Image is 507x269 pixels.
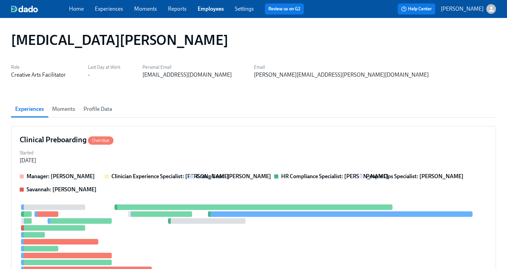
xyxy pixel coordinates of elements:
[142,64,232,71] label: Personal Email
[20,157,36,164] div: [DATE]
[83,104,112,114] span: Profile Data
[168,6,187,12] a: Reports
[11,71,66,79] div: Creative Arts Facilitator
[134,6,157,12] a: Moments
[401,6,432,12] span: Help Center
[111,173,229,180] strong: Clinician Experience Specialist: [PERSON_NAME]
[52,104,75,114] span: Moments
[88,64,120,71] label: Last Day at Work
[265,3,304,15] button: Review us on G2
[281,173,388,180] strong: HR Compliance Specialist: [PERSON_NAME]
[196,173,271,180] strong: Group Lead: [PERSON_NAME]
[27,173,95,180] strong: Manager: [PERSON_NAME]
[69,6,84,12] a: Home
[88,138,113,143] span: Overdue
[398,3,435,15] button: Help Center
[11,6,38,12] img: dado
[254,71,429,79] div: [PERSON_NAME][EMAIL_ADDRESS][PERSON_NAME][DOMAIN_NAME]
[441,5,484,13] p: [PERSON_NAME]
[11,6,69,12] a: dado
[268,6,300,12] a: Review us on G2
[20,135,113,145] h4: Clinical Preboarding
[15,104,44,114] span: Experiences
[235,6,254,12] a: Settings
[11,32,228,48] h1: [MEDICAL_DATA][PERSON_NAME]
[142,71,232,79] div: [EMAIL_ADDRESS][DOMAIN_NAME]
[198,6,224,12] a: Employees
[27,186,97,193] strong: Savannah: [PERSON_NAME]
[254,64,429,71] label: Email
[366,173,464,180] strong: People Ops Specialist: [PERSON_NAME]
[88,71,90,79] div: -
[20,149,36,157] label: Started
[441,4,496,14] button: [PERSON_NAME]
[11,64,66,71] label: Role
[95,6,123,12] a: Experiences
